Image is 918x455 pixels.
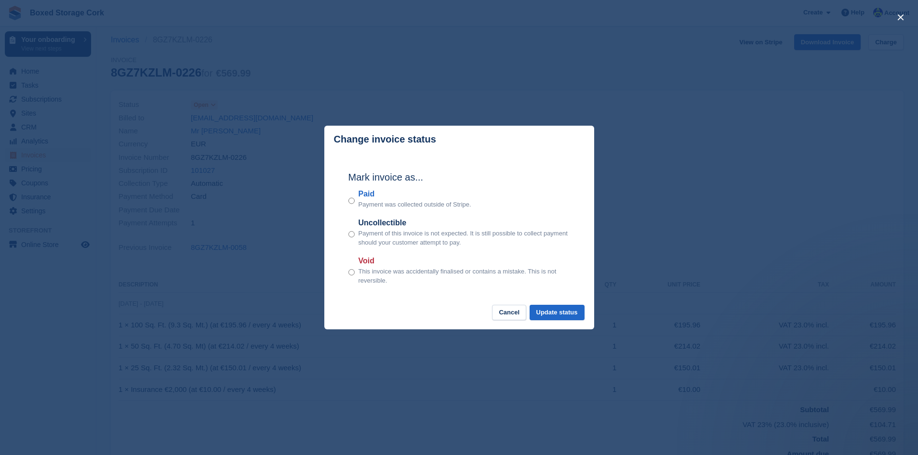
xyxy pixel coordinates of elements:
button: Cancel [492,305,526,321]
p: Payment of this invoice is not expected. It is still possible to collect payment should your cust... [359,229,570,247]
p: Payment was collected outside of Stripe. [359,200,471,209]
label: Uncollectible [359,217,570,229]
label: Void [359,255,570,267]
button: close [893,10,908,25]
h2: Mark invoice as... [348,170,570,184]
label: Paid [359,188,471,200]
button: Update status [530,305,585,321]
p: Change invoice status [334,134,436,145]
p: This invoice was accidentally finalised or contains a mistake. This is not reversible. [359,267,570,286]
